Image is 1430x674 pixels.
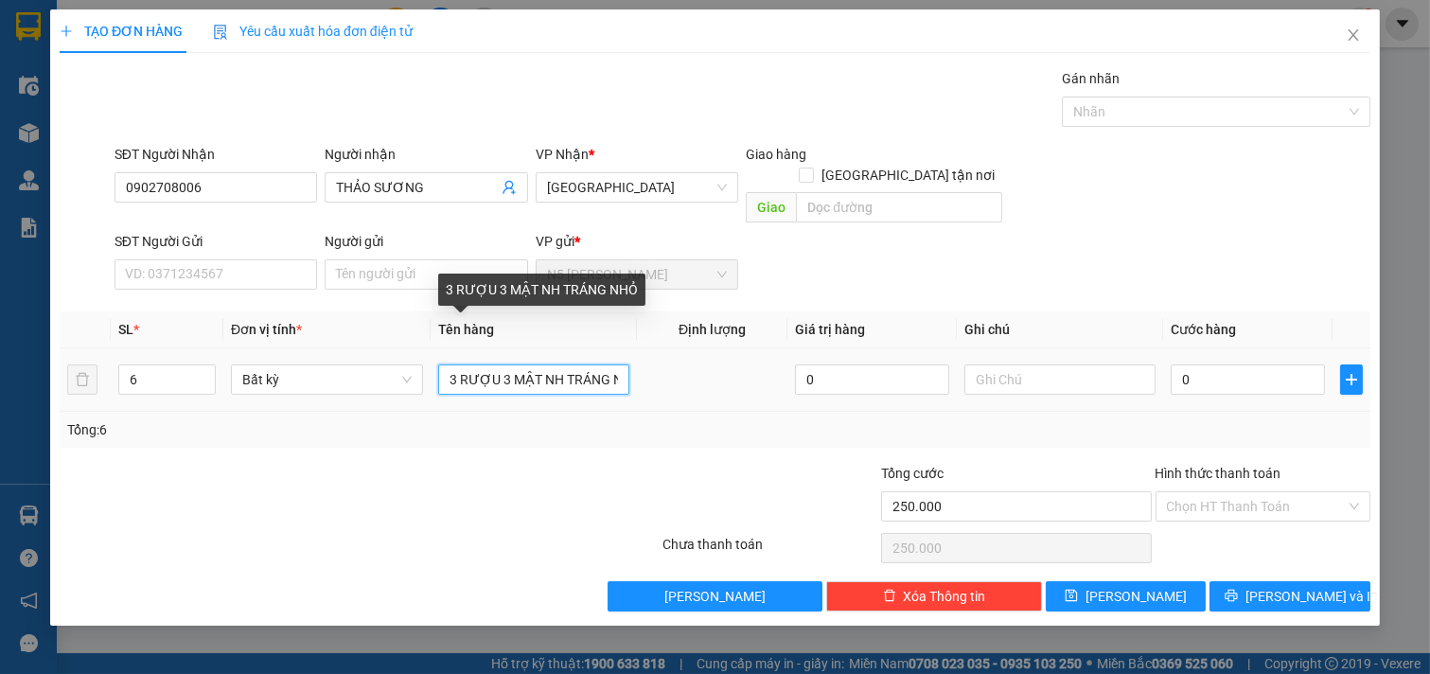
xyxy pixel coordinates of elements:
span: Cước hàng [1171,322,1236,337]
div: SĐT Người Nhận [115,144,318,165]
span: Giao hàng [746,147,806,162]
span: Định lượng [679,322,746,337]
span: Giá trị hàng [795,322,865,337]
span: Xóa Thông tin [904,586,986,607]
span: Sài Gòn [547,173,728,202]
span: [PERSON_NAME] [1086,586,1187,607]
button: Close [1327,9,1380,62]
span: VP Nhận [536,147,589,162]
span: Giao [746,192,796,222]
span: Tên hàng [438,322,494,337]
b: [DOMAIN_NAME] [159,72,260,87]
b: Gửi khách hàng [116,27,187,116]
div: 3 RƯỢU 3 MẬT NH TRÁNG NHỎ [438,274,645,306]
span: Tổng cước [881,466,944,481]
input: Dọc đường [796,192,1001,222]
input: VD: Bàn, Ghế [438,364,630,395]
span: Yêu cầu xuất hóa đơn điện tử [213,24,413,39]
b: Xe Đăng Nhân [24,122,83,211]
span: TẠO ĐƠN HÀNG [60,24,183,39]
span: user-add [502,180,517,195]
div: Chưa thanh toán [661,534,880,567]
span: delete [883,589,896,604]
button: deleteXóa Thông tin [826,581,1042,612]
label: Gán nhãn [1062,71,1120,86]
li: (c) 2017 [159,90,260,114]
span: close [1346,27,1361,43]
div: Tổng: 6 [67,419,553,440]
div: Người nhận [325,144,528,165]
span: plus [60,25,73,38]
span: Đơn vị tính [231,322,302,337]
label: Hình thức thanh toán [1156,466,1281,481]
input: Ghi Chú [964,364,1156,395]
span: SL [118,322,133,337]
span: save [1065,589,1078,604]
button: save[PERSON_NAME] [1046,581,1207,612]
span: N5 Phan Rang [547,260,728,289]
span: [GEOGRAPHIC_DATA] tận nơi [814,165,1002,186]
span: [PERSON_NAME] và In [1245,586,1378,607]
div: VP gửi [536,231,739,252]
span: plus [1341,372,1362,387]
button: printer[PERSON_NAME] và In [1209,581,1370,612]
span: printer [1225,589,1238,604]
span: [PERSON_NAME] [664,586,766,607]
div: Người gửi [325,231,528,252]
button: [PERSON_NAME] [608,581,823,612]
input: 0 [795,364,949,395]
button: delete [67,364,97,395]
div: SĐT Người Gửi [115,231,318,252]
button: plus [1340,364,1363,395]
span: Bất kỳ [242,365,412,394]
img: logo.jpg [205,24,251,69]
th: Ghi chú [957,311,1164,348]
img: icon [213,25,228,40]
